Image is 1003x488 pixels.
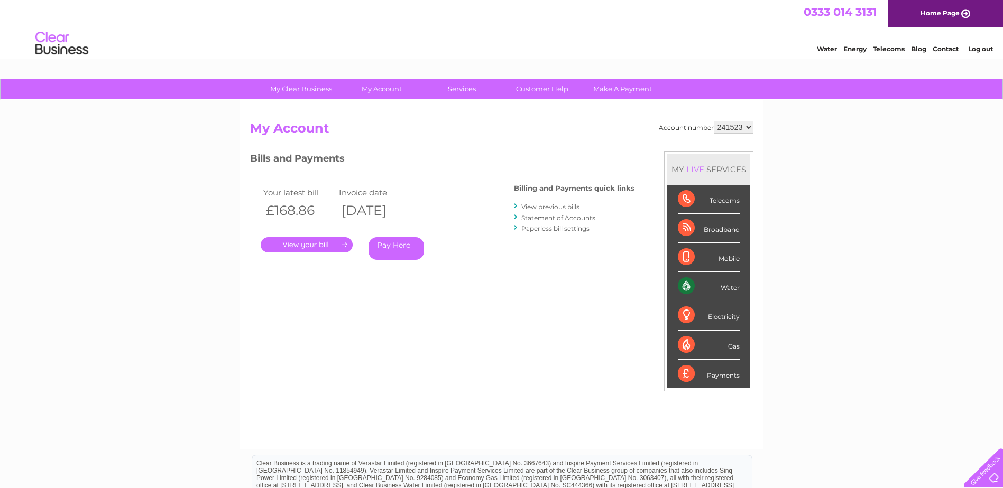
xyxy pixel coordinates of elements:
[418,79,505,99] a: Services
[678,331,740,360] div: Gas
[521,203,579,211] a: View previous bills
[873,45,905,53] a: Telecoms
[514,184,634,192] h4: Billing and Payments quick links
[817,45,837,53] a: Water
[678,272,740,301] div: Water
[261,200,337,221] th: £168.86
[678,214,740,243] div: Broadband
[35,27,89,60] img: logo.png
[369,237,424,260] a: Pay Here
[336,185,412,200] td: Invoice date
[804,5,877,18] a: 0333 014 3131
[499,79,586,99] a: Customer Help
[678,360,740,388] div: Payments
[336,200,412,221] th: [DATE]
[261,237,353,252] a: .
[250,121,753,141] h2: My Account
[261,185,337,200] td: Your latest bill
[843,45,867,53] a: Energy
[659,121,753,134] div: Account number
[911,45,926,53] a: Blog
[678,243,740,272] div: Mobile
[933,45,959,53] a: Contact
[579,79,666,99] a: Make A Payment
[338,79,425,99] a: My Account
[684,164,706,174] div: LIVE
[252,6,752,51] div: Clear Business is a trading name of Verastar Limited (registered in [GEOGRAPHIC_DATA] No. 3667643...
[667,154,750,184] div: MY SERVICES
[678,185,740,214] div: Telecoms
[250,151,634,170] h3: Bills and Payments
[257,79,345,99] a: My Clear Business
[521,214,595,222] a: Statement of Accounts
[521,224,590,232] a: Paperless bill settings
[968,45,993,53] a: Log out
[678,301,740,330] div: Electricity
